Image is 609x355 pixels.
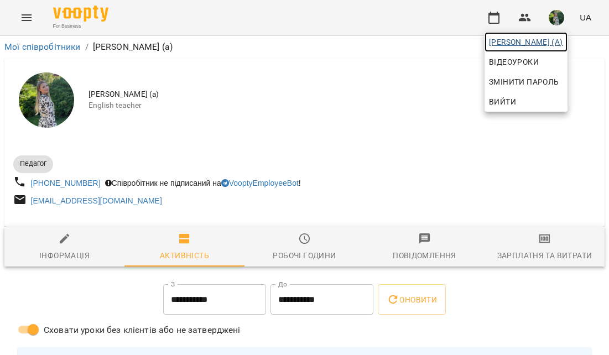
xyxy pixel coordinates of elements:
[489,95,516,108] span: Вийти
[489,55,539,69] span: Відеоуроки
[485,32,568,52] a: [PERSON_NAME] (а)
[489,35,563,49] span: [PERSON_NAME] (а)
[485,52,543,72] a: Відеоуроки
[485,72,568,92] a: Змінити пароль
[485,92,568,112] button: Вийти
[489,75,563,88] span: Змінити пароль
